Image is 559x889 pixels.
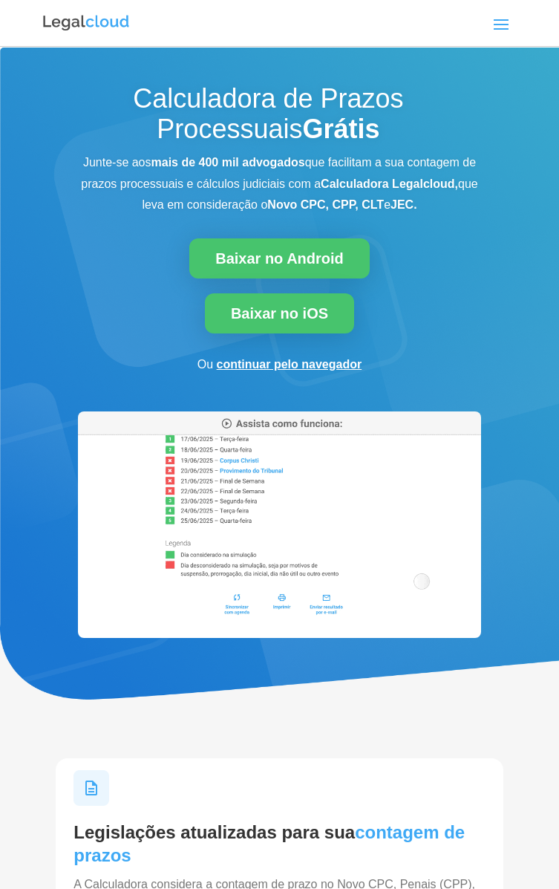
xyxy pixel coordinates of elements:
[217,358,362,371] a: continuar pelo navegador
[151,156,305,169] b: mais de 400 mil advogados
[133,83,403,144] span: Calculadora de Prazos Processuais
[189,238,370,279] a: Baixar no Android
[73,821,485,874] h2: Legislações atualizadas para sua
[73,770,109,806] img: Ícone Legislações
[73,822,465,865] span: contagem de prazos
[390,198,417,211] b: JEC.
[321,178,458,190] b: Calculadora Legalcloud,
[42,13,131,33] img: Logo da Legalcloud
[302,114,379,144] strong: Grátis
[197,358,213,371] span: Ou
[267,198,384,211] b: Novo CPC, CPP, CLT
[78,411,480,638] img: Calculadora de Prazos Processuais da Legalcloud
[205,293,354,333] a: Baixar no iOS
[76,152,483,216] p: Junte-se aos que facilitam a sua contagem de prazos processuais e cálculos judiciais com a que le...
